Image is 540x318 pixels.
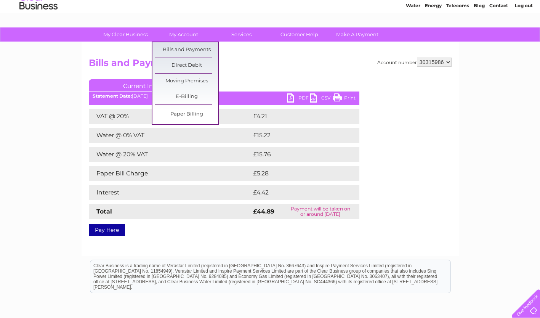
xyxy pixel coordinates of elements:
[89,93,359,99] div: [DATE]
[19,20,58,43] img: logo.png
[425,32,442,38] a: Energy
[282,204,359,219] td: Payment will be taken on or around [DATE]
[251,185,341,200] td: £4.42
[406,32,420,38] a: Water
[310,93,333,104] a: CSV
[210,27,273,42] a: Services
[90,4,450,37] div: Clear Business is a trading name of Verastar Limited (registered in [GEOGRAPHIC_DATA] No. 3667643...
[89,58,452,72] h2: Bills and Payments
[474,32,485,38] a: Blog
[96,208,112,215] strong: Total
[152,27,215,42] a: My Account
[155,89,218,104] a: E-Billing
[89,128,251,143] td: Water @ 0% VAT
[268,27,331,42] a: Customer Help
[89,79,203,91] a: Current Invoice
[155,107,218,122] a: Paper Billing
[89,166,251,181] td: Paper Bill Charge
[446,32,469,38] a: Telecoms
[89,109,251,124] td: VAT @ 20%
[251,109,340,124] td: £4.21
[396,4,449,13] a: 0333 014 3131
[251,166,341,181] td: £5.28
[89,147,251,162] td: Water @ 20% VAT
[489,32,508,38] a: Contact
[93,93,132,99] b: Statement Date:
[333,93,356,104] a: Print
[287,93,310,104] a: PDF
[253,208,274,215] strong: £44.89
[377,58,452,67] div: Account number
[94,27,157,42] a: My Clear Business
[515,32,533,38] a: Log out
[251,128,343,143] td: £15.22
[89,224,125,236] a: Pay Here
[155,58,218,73] a: Direct Debit
[326,27,389,42] a: Make A Payment
[251,147,343,162] td: £15.76
[155,74,218,89] a: Moving Premises
[89,185,251,200] td: Interest
[155,42,218,58] a: Bills and Payments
